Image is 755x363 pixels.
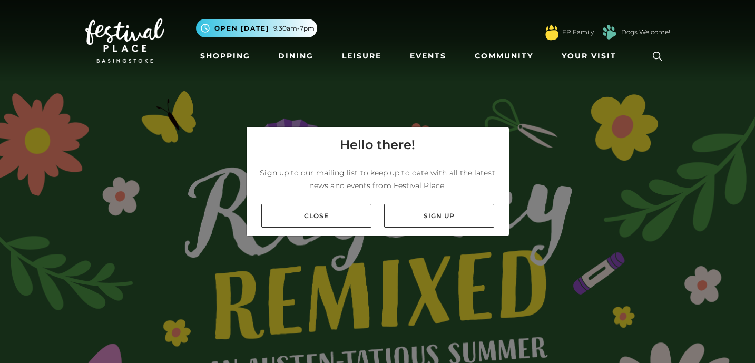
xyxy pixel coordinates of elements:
span: Your Visit [562,51,616,62]
img: Festival Place Logo [85,18,164,63]
button: Open [DATE] 9.30am-7pm [196,19,317,37]
a: Dining [274,46,318,66]
a: Sign up [384,204,494,228]
h4: Hello there! [340,135,415,154]
a: Shopping [196,46,254,66]
span: Open [DATE] [214,24,269,33]
a: Leisure [338,46,386,66]
span: 9.30am-7pm [273,24,315,33]
a: Community [470,46,537,66]
a: Dogs Welcome! [621,27,670,37]
a: Events [406,46,450,66]
a: Close [261,204,371,228]
a: FP Family [562,27,594,37]
p: Sign up to our mailing list to keep up to date with all the latest news and events from Festival ... [255,166,501,192]
a: Your Visit [557,46,626,66]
